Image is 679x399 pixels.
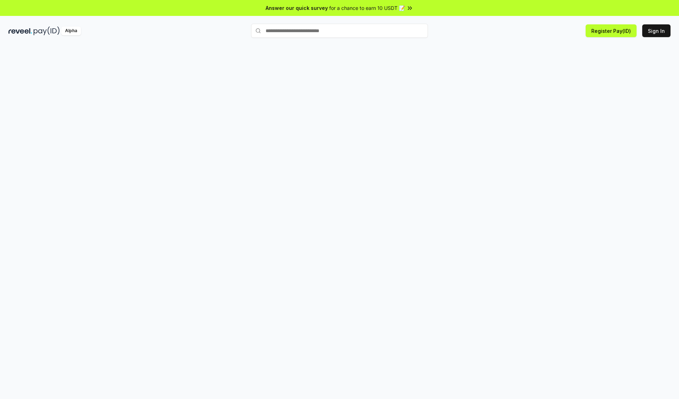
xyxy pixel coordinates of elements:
span: Answer our quick survey [266,4,328,12]
img: reveel_dark [8,27,32,35]
button: Sign In [642,24,671,37]
button: Register Pay(ID) [586,24,637,37]
span: for a chance to earn 10 USDT 📝 [329,4,405,12]
div: Alpha [61,27,81,35]
img: pay_id [34,27,60,35]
